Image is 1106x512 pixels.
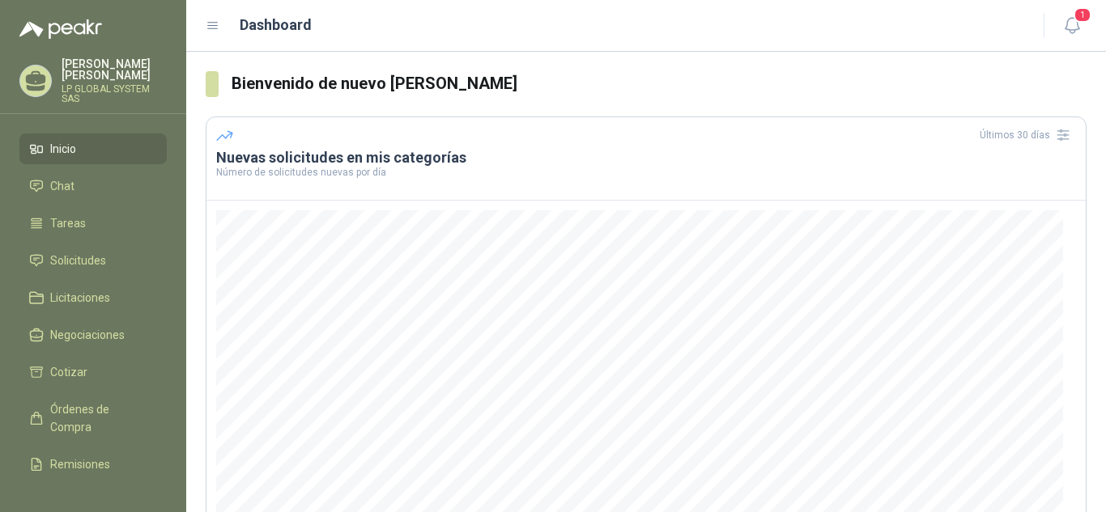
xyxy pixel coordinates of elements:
[216,148,1076,167] h3: Nuevas solicitudes en mis categorías
[62,84,167,104] p: LP GLOBAL SYSTEM SAS
[19,357,167,387] a: Cotizar
[50,326,125,344] span: Negociaciones
[19,319,167,350] a: Negociaciones
[19,245,167,276] a: Solicitudes
[50,400,151,436] span: Órdenes de Compra
[19,208,167,239] a: Tareas
[19,133,167,164] a: Inicio
[19,282,167,313] a: Licitaciones
[980,122,1076,148] div: Últimos 30 días
[1057,11,1087,40] button: 1
[50,455,110,473] span: Remisiones
[19,171,167,201] a: Chat
[19,394,167,442] a: Órdenes de Compra
[19,19,102,39] img: Logo peakr
[216,167,1076,177] p: Número de solicitudes nuevas por día
[240,14,312,36] h1: Dashboard
[50,140,76,158] span: Inicio
[19,449,167,480] a: Remisiones
[50,214,86,232] span: Tareas
[62,58,167,81] p: [PERSON_NAME] [PERSON_NAME]
[50,252,106,269] span: Solicitudes
[50,363,87,381] span: Cotizar
[232,71,1087,96] h3: Bienvenido de nuevo [PERSON_NAME]
[50,289,110,307] span: Licitaciones
[1074,7,1091,23] span: 1
[50,177,74,195] span: Chat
